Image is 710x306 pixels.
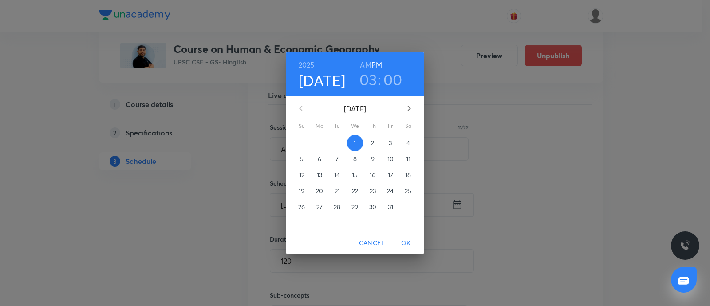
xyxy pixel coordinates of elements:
button: 3 [383,135,398,151]
p: 26 [298,203,305,211]
button: 26 [294,199,310,215]
p: 2 [371,139,374,147]
h3: : [378,70,381,89]
button: 13 [312,167,327,183]
button: 30 [365,199,381,215]
p: 22 [352,187,358,195]
button: 16 [365,167,381,183]
button: 12 [294,167,310,183]
p: [DATE] [312,103,398,114]
p: 18 [405,171,411,179]
button: 17 [383,167,398,183]
button: 03 [359,70,377,89]
span: OK [395,238,417,249]
span: Cancel [359,238,385,249]
button: 8 [347,151,363,167]
button: PM [371,59,382,71]
button: 20 [312,183,327,199]
span: Su [294,122,310,131]
button: 29 [347,199,363,215]
p: 31 [388,203,393,211]
button: 24 [383,183,398,199]
button: 25 [400,183,416,199]
p: 5 [300,155,304,163]
span: Tu [329,122,345,131]
p: 19 [299,187,304,195]
p: 8 [353,155,357,163]
p: 1 [354,139,356,147]
button: 28 [329,199,345,215]
p: 10 [387,155,394,163]
button: 21 [329,183,345,199]
button: 22 [347,183,363,199]
p: 9 [371,155,375,163]
button: 18 [400,167,416,183]
p: 3 [389,139,392,147]
p: 24 [387,187,394,195]
button: OK [392,235,420,251]
button: 9 [365,151,381,167]
span: We [347,122,363,131]
p: 12 [299,171,304,179]
p: 14 [334,171,340,179]
button: Cancel [355,235,388,251]
p: 6 [318,155,321,163]
button: 6 [312,151,327,167]
p: 27 [316,203,323,211]
p: 7 [335,155,339,163]
button: 2 [365,135,381,151]
button: 00 [383,70,402,89]
button: 31 [383,199,398,215]
span: Mo [312,122,327,131]
button: 5 [294,151,310,167]
p: 20 [316,187,323,195]
p: 11 [406,155,410,163]
button: 23 [365,183,381,199]
p: 17 [388,171,393,179]
span: Th [365,122,381,131]
button: 19 [294,183,310,199]
button: [DATE] [299,71,346,90]
p: 21 [335,187,340,195]
p: 15 [352,171,358,179]
button: 10 [383,151,398,167]
button: 15 [347,167,363,183]
span: Fr [383,122,398,131]
span: Sa [400,122,416,131]
p: 25 [405,187,411,195]
button: 11 [400,151,416,167]
button: 2025 [299,59,315,71]
p: 29 [351,203,358,211]
p: 28 [334,203,340,211]
button: AM [360,59,371,71]
button: 7 [329,151,345,167]
button: 4 [400,135,416,151]
button: 1 [347,135,363,151]
p: 23 [370,187,376,195]
button: 14 [329,167,345,183]
p: 16 [370,171,375,179]
p: 30 [369,203,376,211]
p: 13 [317,171,322,179]
p: 4 [406,139,410,147]
button: 27 [312,199,327,215]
